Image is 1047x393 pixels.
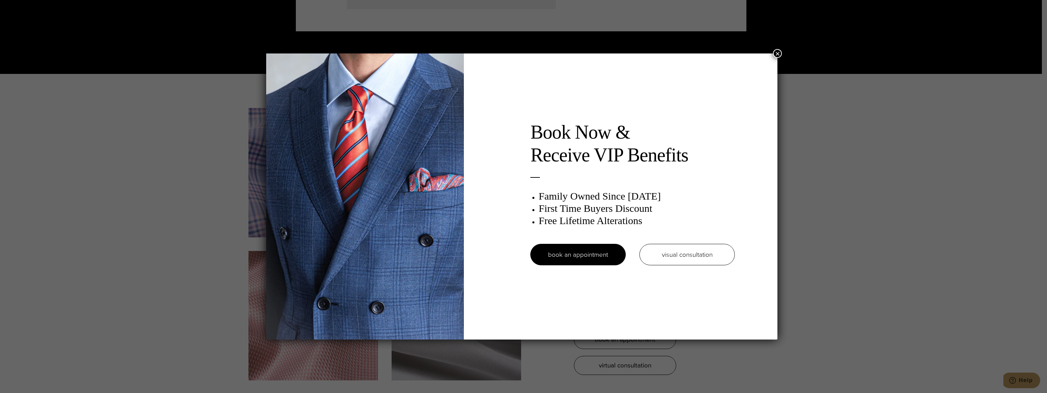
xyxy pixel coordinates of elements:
a: book an appointment [530,244,626,265]
h3: Family Owned Since [DATE] [538,190,735,202]
h3: First Time Buyers Discount [538,202,735,215]
a: visual consultation [639,244,735,265]
h2: Book Now & Receive VIP Benefits [530,121,735,167]
button: Close [773,49,782,58]
span: Help [15,5,29,11]
h3: Free Lifetime Alterations [538,215,735,227]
